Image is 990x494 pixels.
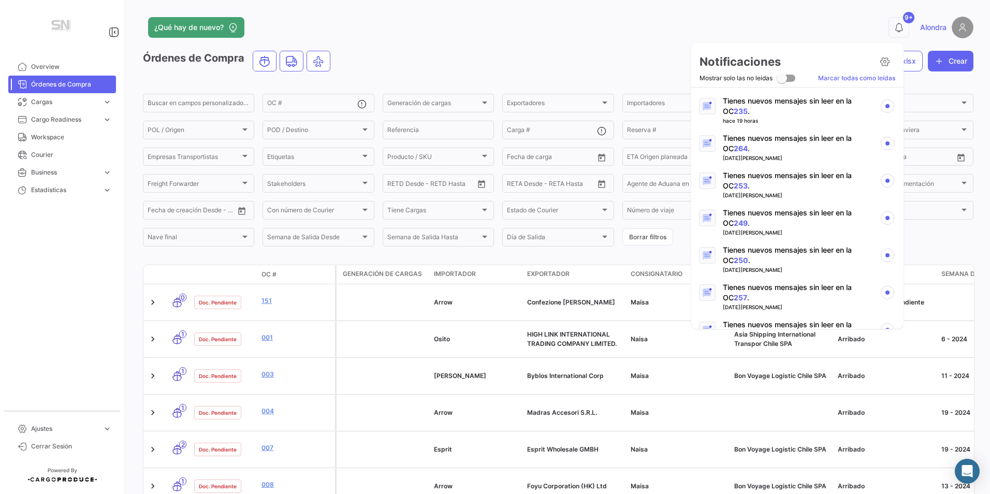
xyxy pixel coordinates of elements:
p: Tienes nuevos mensajes sin leer en la OC . [723,245,871,266]
div: [DATE][PERSON_NAME] [723,266,782,274]
img: Notification icon [703,176,712,186]
a: 253 [734,181,748,190]
a: 249 [734,219,748,227]
img: Notification icon [703,101,712,111]
img: unread-icon.svg [881,211,894,225]
div: [DATE][PERSON_NAME] [723,154,782,162]
img: Notification icon [703,139,712,149]
a: 257 [734,293,747,302]
h2: Notificaciones [700,54,781,69]
img: Notification icon [703,213,712,223]
img: unread-icon.svg [881,99,894,113]
div: Abrir Intercom Messenger [955,459,980,484]
img: unread-icon.svg [881,174,894,187]
img: unread-icon.svg [881,249,894,262]
div: hace 19 horas [723,117,758,125]
img: Notification icon [703,288,712,298]
p: Tienes nuevos mensajes sin leer en la OC . [723,282,871,303]
span: Mostrar solo las no leidas [700,72,773,84]
a: Marcar todas como leídas [818,74,895,83]
p: Tienes nuevos mensajes sin leer en la OC . [723,319,871,340]
p: Tienes nuevos mensajes sin leer en la OC . [723,208,871,228]
div: [DATE][PERSON_NAME] [723,303,782,311]
img: Notification icon [703,325,712,335]
p: Tienes nuevos mensajes sin leer en la OC . [723,170,871,191]
div: [DATE][PERSON_NAME] [723,228,782,237]
p: Tienes nuevos mensajes sin leer en la OC . [723,133,871,154]
img: unread-icon.svg [881,323,894,337]
img: unread-icon.svg [881,286,894,299]
p: Tienes nuevos mensajes sin leer en la OC . [723,96,871,117]
img: Notification icon [703,251,712,260]
a: 250 [734,256,748,265]
a: 235 [734,107,748,115]
a: 264 [734,144,748,153]
div: [DATE][PERSON_NAME] [723,191,782,199]
img: unread-icon.svg [881,137,894,150]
